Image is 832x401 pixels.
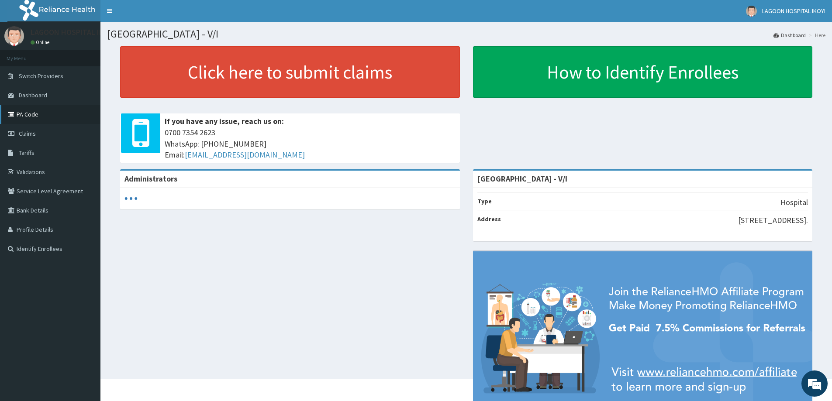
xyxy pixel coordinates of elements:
[19,91,47,99] span: Dashboard
[31,28,115,36] p: LAGOON HOSPITAL IKOYI
[19,72,63,80] span: Switch Providers
[185,150,305,160] a: [EMAIL_ADDRESS][DOMAIN_NAME]
[19,149,35,157] span: Tariffs
[746,6,757,17] img: User Image
[124,192,138,205] svg: audio-loading
[4,26,24,46] img: User Image
[120,46,460,98] a: Click here to submit claims
[780,197,808,208] p: Hospital
[477,197,492,205] b: Type
[762,7,825,15] span: LAGOON HOSPITAL IKOYI
[477,215,501,223] b: Address
[124,174,177,184] b: Administrators
[738,215,808,226] p: [STREET_ADDRESS].
[165,116,284,126] b: If you have any issue, reach us on:
[477,174,567,184] strong: [GEOGRAPHIC_DATA] - V/I
[31,39,52,45] a: Online
[807,31,825,39] li: Here
[165,127,456,161] span: 0700 7354 2623 WhatsApp: [PHONE_NUMBER] Email:
[19,130,36,137] span: Claims
[773,31,806,39] a: Dashboard
[473,46,813,98] a: How to Identify Enrollees
[107,28,825,40] h1: [GEOGRAPHIC_DATA] - V/I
